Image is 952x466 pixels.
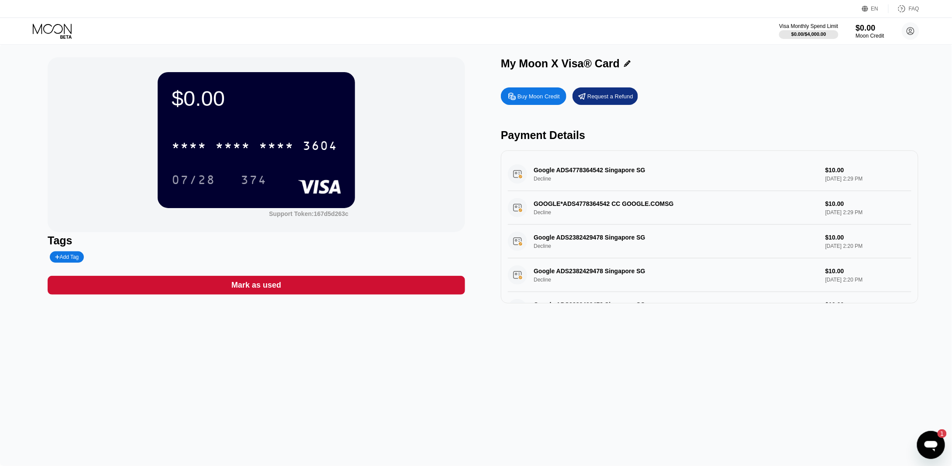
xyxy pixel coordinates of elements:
[269,210,348,217] div: Support Token: 167d5d263c
[501,87,566,105] div: Buy Moon Credit
[501,57,620,70] div: My Moon X Visa® Card
[856,24,884,33] div: $0.00
[573,87,638,105] div: Request a Refund
[587,93,633,100] div: Request a Refund
[48,234,465,247] div: Tags
[165,169,222,191] div: 07/28
[48,276,465,295] div: Mark as used
[856,24,884,39] div: $0.00Moon Credit
[871,6,879,12] div: EN
[172,174,215,188] div: 07/28
[917,431,945,459] iframe: Nút để khởi chạy cửa sổ nhắn tin, 1 tin nhắn chưa đọc
[791,31,826,37] div: $0.00 / $4,000.00
[856,33,884,39] div: Moon Credit
[779,23,838,29] div: Visa Monthly Spend Limit
[241,174,267,188] div: 374
[55,254,79,260] div: Add Tag
[909,6,919,12] div: FAQ
[929,429,947,438] iframe: Số lượng tin nhắn chưa đọc
[50,251,84,263] div: Add Tag
[501,129,918,142] div: Payment Details
[862,4,889,13] div: EN
[303,140,338,154] div: 3604
[231,280,281,290] div: Mark as used
[172,86,341,111] div: $0.00
[269,210,348,217] div: Support Token:167d5d263c
[889,4,919,13] div: FAQ
[779,23,838,39] div: Visa Monthly Spend Limit$0.00/$4,000.00
[234,169,273,191] div: 374
[517,93,560,100] div: Buy Moon Credit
